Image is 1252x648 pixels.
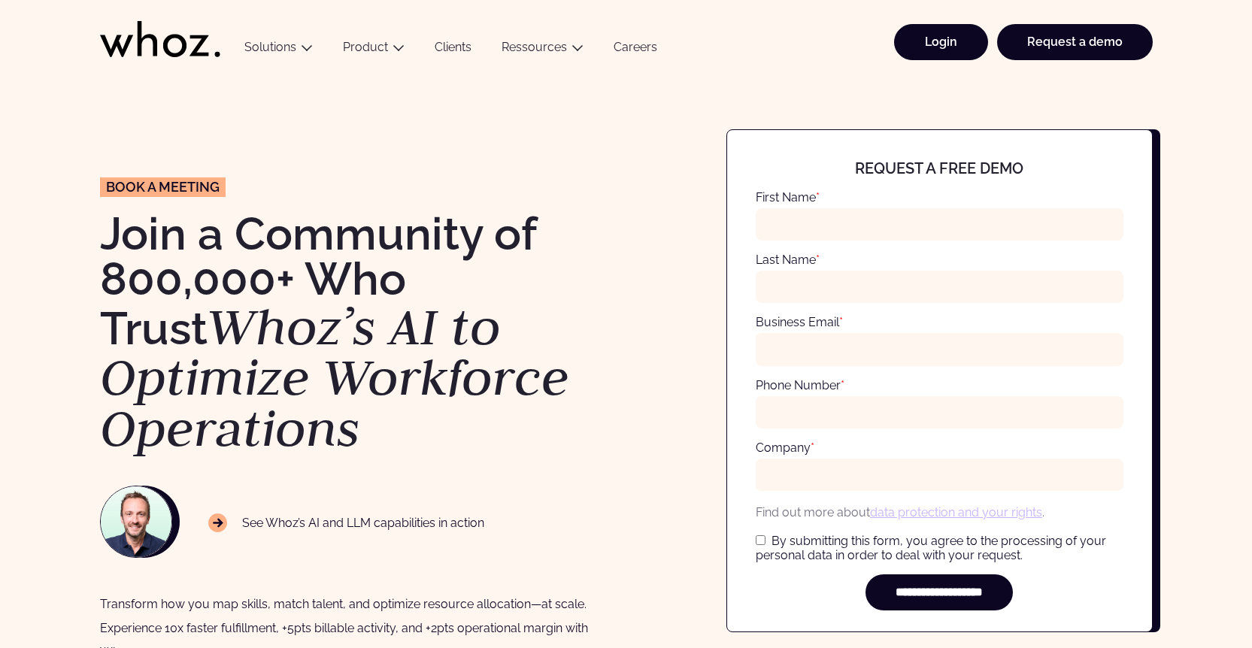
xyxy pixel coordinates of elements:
img: NAWROCKI-Thomas.jpg [101,486,171,557]
a: Login [894,24,988,60]
a: Careers [599,40,672,60]
a: Clients [420,40,487,60]
iframe: Chatbot [1153,549,1231,627]
label: First Name [756,190,820,204]
button: Product [328,40,420,60]
p: See Whoz’s AI and LLM capabilities in action [208,513,485,533]
h4: Request a free demo [774,160,1105,177]
label: Last Name [756,253,820,267]
button: Solutions [229,40,328,60]
a: Product [343,40,388,54]
label: Company [756,441,814,455]
span: By submitting this form, you agree to the processing of your personal data in order to deal with ... [756,534,1106,562]
input: By submitting this form, you agree to the processing of your personal data in order to deal with ... [756,535,765,545]
button: Ressources [487,40,599,60]
label: Phone Number [756,378,844,392]
a: Request a demo [997,24,1153,60]
label: Business Email [756,315,843,329]
span: Book a meeting [106,180,220,194]
a: data protection and your rights [870,505,1042,519]
a: Ressources [502,40,567,54]
h1: Join a Community of 800,000+ Who Trust [100,211,611,454]
p: Find out more about . [756,503,1123,522]
em: Whoz’s AI to Optimize Workforce Operations [100,293,569,461]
